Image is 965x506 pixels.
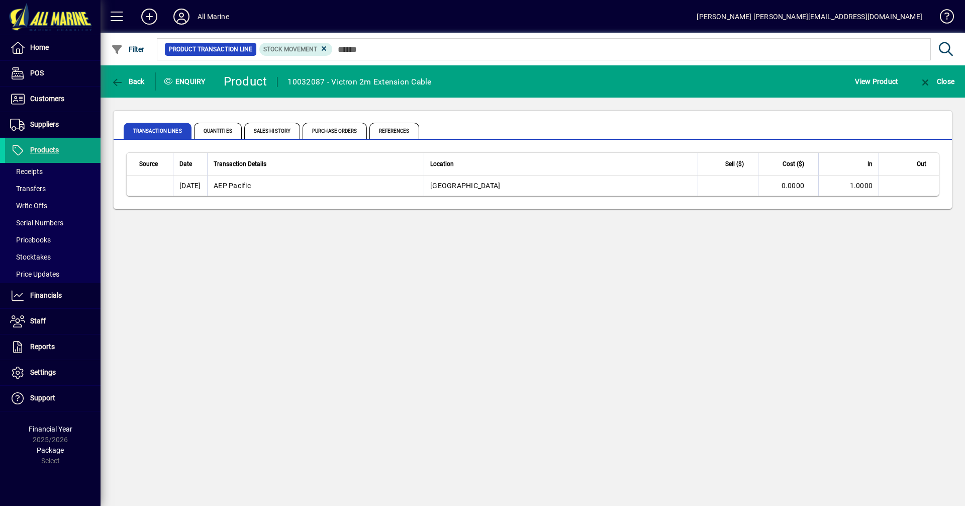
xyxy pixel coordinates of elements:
div: 10032087 - Victron 2m Extension Cable [287,74,431,90]
span: Serial Numbers [10,219,63,227]
span: Filter [111,45,145,53]
a: Home [5,35,101,60]
span: Sales History [244,123,300,139]
a: Support [5,386,101,411]
span: In [867,158,873,170]
app-page-header-button: Back [101,72,156,91]
span: Transaction Details [214,158,266,170]
td: 0.0000 [758,176,818,196]
div: Location [430,158,692,170]
span: Settings [30,368,56,376]
a: Stocktakes [5,248,101,266]
span: Receipts [10,167,43,176]
mat-chip: Product Transaction Type: Stock movement [259,43,333,56]
span: Financial Year [29,425,72,433]
button: Filter [109,40,147,58]
span: POS [30,69,44,77]
span: Package [37,446,64,454]
span: Support [30,394,55,402]
span: Purchase Orders [303,123,367,139]
span: Back [111,77,145,86]
div: Sell ($) [704,158,753,170]
button: Close [917,72,957,91]
div: Date [179,158,201,170]
span: Suppliers [30,120,59,128]
span: Price Updates [10,270,59,278]
button: View Product [852,72,901,91]
span: Date [179,158,192,170]
button: Profile [165,8,198,26]
div: Cost ($) [764,158,813,170]
div: All Marine [198,9,229,25]
a: POS [5,61,101,86]
span: Home [30,43,49,51]
span: Staff [30,317,46,325]
td: AEP Pacific [207,176,424,196]
div: Product [224,73,267,90]
a: Pricebooks [5,231,101,248]
a: Receipts [5,163,101,180]
div: Source [139,158,167,170]
span: Write Offs [10,202,47,210]
span: Source [139,158,158,170]
span: 1.0000 [850,182,873,190]
span: View Product [855,73,898,90]
span: Pricebooks [10,236,51,244]
div: [PERSON_NAME] [PERSON_NAME][EMAIL_ADDRESS][DOMAIN_NAME] [697,9,922,25]
span: Products [30,146,59,154]
button: Back [109,72,147,91]
app-page-header-button: Close enquiry [909,72,965,91]
span: Transfers [10,185,46,193]
a: Financials [5,283,101,308]
span: References [369,123,419,139]
span: Stocktakes [10,253,51,261]
a: Staff [5,309,101,334]
a: Price Updates [5,266,101,283]
span: Customers [30,95,64,103]
span: Financials [30,291,62,299]
span: Transaction Lines [124,123,191,139]
span: Out [917,158,926,170]
a: Customers [5,87,101,112]
span: [GEOGRAPHIC_DATA] [430,182,500,190]
span: Location [430,158,454,170]
a: Reports [5,334,101,360]
span: Stock movement [263,46,317,53]
span: Quantities [194,123,242,139]
span: Close [919,77,954,86]
a: Serial Numbers [5,214,101,231]
a: Settings [5,360,101,385]
div: Enquiry [156,73,216,90]
span: Reports [30,343,55,351]
span: Cost ($) [783,158,804,170]
a: Knowledge Base [932,2,952,35]
td: [DATE] [173,176,207,196]
span: Sell ($) [725,158,744,170]
a: Transfers [5,180,101,197]
button: Add [133,8,165,26]
a: Write Offs [5,197,101,214]
span: Product Transaction Line [169,44,252,54]
a: Suppliers [5,112,101,137]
